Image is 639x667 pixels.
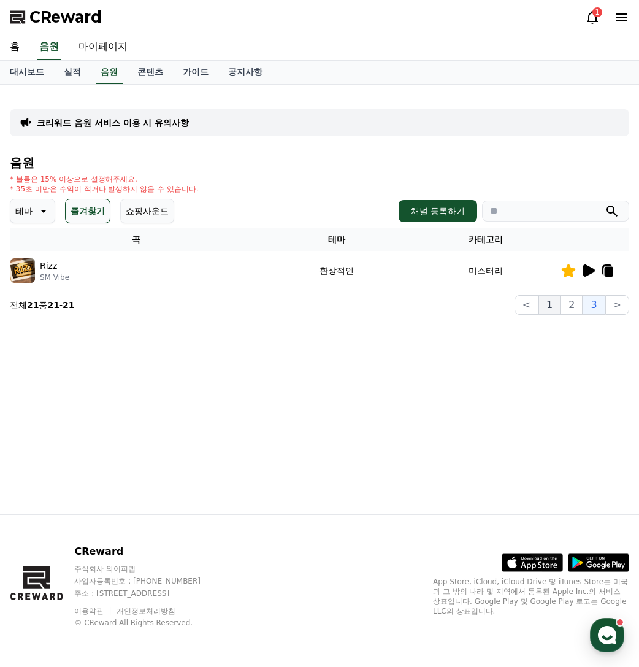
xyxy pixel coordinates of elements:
[411,228,561,251] th: 카테고리
[15,202,33,220] p: 테마
[10,156,629,169] h4: 음원
[158,389,235,420] a: 설정
[515,295,538,315] button: <
[29,7,102,27] span: CReward
[10,184,199,194] p: * 35초 미만은 수익이 적거나 발생하지 않을 수 있습니다.
[74,544,224,559] p: CReward
[10,299,75,311] p: 전체 중 -
[605,295,629,315] button: >
[10,174,199,184] p: * 볼륨은 15% 이상으로 설정해주세요.
[96,61,123,84] a: 음원
[74,576,224,586] p: 사업자등록번호 : [PHONE_NUMBER]
[37,34,61,60] a: 음원
[65,199,110,223] button: 즐겨찾기
[583,295,605,315] button: 3
[10,199,55,223] button: 테마
[10,7,102,27] a: CReward
[74,564,224,574] p: 주식회사 와이피랩
[218,61,272,84] a: 공지사항
[561,295,583,315] button: 2
[74,618,224,628] p: © CReward All Rights Reserved.
[399,200,477,222] button: 채널 등록하기
[585,10,600,25] a: 1
[538,295,561,315] button: 1
[69,34,137,60] a: 마이페이지
[120,199,174,223] button: 쇼핑사운드
[39,407,46,417] span: 홈
[74,607,113,615] a: 이용약관
[117,607,175,615] a: 개인정보처리방침
[4,389,81,420] a: 홈
[40,272,69,282] p: SM Vibe
[47,300,59,310] strong: 21
[27,300,39,310] strong: 21
[189,407,204,417] span: 설정
[433,577,629,616] p: App Store, iCloud, iCloud Drive 및 iTunes Store는 미국과 그 밖의 나라 및 지역에서 등록된 Apple Inc.의 서비스 상표입니다. Goo...
[262,251,411,290] td: 환상적인
[40,260,57,272] p: Rizz
[592,7,602,17] div: 1
[63,300,74,310] strong: 21
[411,251,561,290] td: 미스터리
[112,408,127,418] span: 대화
[128,61,173,84] a: 콘텐츠
[81,389,158,420] a: 대화
[10,228,262,251] th: 곡
[173,61,218,84] a: 가이드
[54,61,91,84] a: 실적
[74,588,224,598] p: 주소 : [STREET_ADDRESS]
[10,258,35,283] img: music
[262,228,411,251] th: 테마
[37,117,189,129] a: 크리워드 음원 서비스 이용 시 유의사항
